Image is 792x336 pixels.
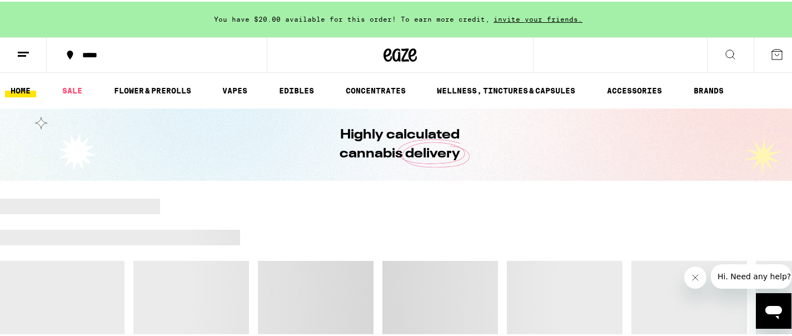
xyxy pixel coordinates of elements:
[688,82,729,96] a: BRANDS
[108,82,197,96] a: FLOWER & PREROLLS
[57,82,88,96] a: SALE
[490,14,586,21] span: invite your friends.
[214,14,490,21] span: You have $20.00 available for this order! To earn more credit,
[273,82,320,96] a: EDIBLES
[601,82,668,96] a: ACCESSORIES
[308,124,492,162] h1: Highly calculated cannabis delivery
[756,291,791,327] iframe: Button to launch messaging window
[340,82,411,96] a: CONCENTRATES
[711,263,791,287] iframe: Message from company
[5,82,36,96] a: HOME
[217,82,253,96] a: VAPES
[684,265,706,287] iframe: Close message
[431,82,581,96] a: WELLNESS, TINCTURES & CAPSULES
